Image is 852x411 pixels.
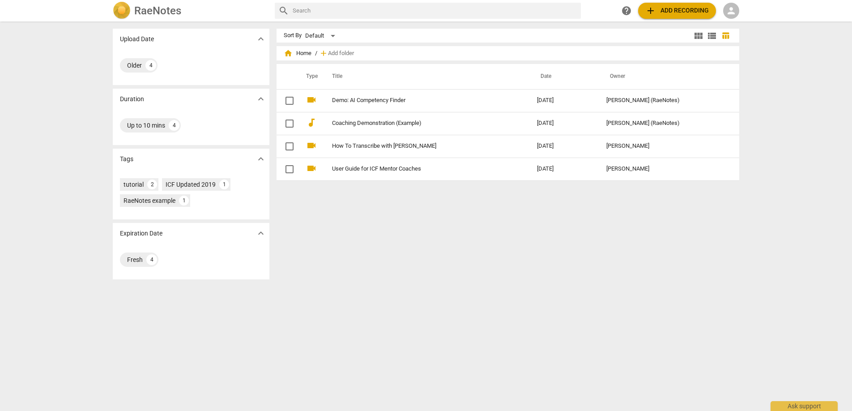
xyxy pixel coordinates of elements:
span: table_chart [721,31,730,40]
div: [PERSON_NAME] (RaeNotes) [606,97,723,104]
td: [DATE] [530,112,599,135]
span: Add recording [645,5,709,16]
div: 2 [147,180,157,189]
span: audiotrack [306,117,317,128]
span: add [319,49,328,58]
div: Default [305,29,338,43]
button: Show more [254,32,268,46]
span: help [621,5,632,16]
span: expand_more [256,34,266,44]
img: Logo [113,2,131,20]
div: Up to 10 mins [127,121,165,130]
p: Expiration Date [120,229,162,238]
p: Upload Date [120,34,154,44]
span: add [645,5,656,16]
a: LogoRaeNotes [113,2,268,20]
h2: RaeNotes [134,4,181,17]
span: videocam [306,163,317,174]
div: Fresh [127,255,143,264]
div: [PERSON_NAME] [606,166,723,172]
div: [PERSON_NAME] [606,143,723,150]
div: [PERSON_NAME] (RaeNotes) [606,120,723,127]
div: 4 [169,120,179,131]
button: Show more [254,92,268,106]
th: Title [321,64,530,89]
button: Show more [254,152,268,166]
td: [DATE] [530,89,599,112]
span: person [726,5,737,16]
div: Older [127,61,142,70]
span: search [278,5,289,16]
a: Help [618,3,635,19]
span: expand_more [256,154,266,164]
span: view_module [693,30,704,41]
div: Sort By [284,32,302,39]
th: Type [299,64,321,89]
p: Duration [120,94,144,104]
div: ICF Updated 2019 [166,180,216,189]
button: List view [705,29,719,43]
button: Upload [638,3,716,19]
button: Tile view [692,29,705,43]
a: Demo: AI Competency Finder [332,97,505,104]
span: expand_more [256,94,266,104]
input: Search [293,4,577,18]
button: Table view [719,29,732,43]
th: Date [530,64,599,89]
a: How To Transcribe with [PERSON_NAME] [332,143,505,150]
span: Home [284,49,311,58]
div: RaeNotes example [124,196,175,205]
div: Ask support [771,401,838,411]
span: Add folder [328,50,354,57]
td: [DATE] [530,135,599,158]
span: home [284,49,293,58]
a: User Guide for ICF Mentor Coaches [332,166,505,172]
div: tutorial [124,180,144,189]
td: [DATE] [530,158,599,180]
a: Coaching Demonstration (Example) [332,120,505,127]
div: 4 [146,254,157,265]
th: Owner [599,64,730,89]
span: / [315,50,317,57]
span: videocam [306,94,317,105]
span: view_list [707,30,717,41]
div: 1 [219,180,229,189]
button: Show more [254,227,268,240]
span: videocam [306,140,317,151]
span: expand_more [256,228,266,239]
div: 4 [145,60,156,71]
div: 1 [179,196,189,205]
p: Tags [120,154,133,164]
